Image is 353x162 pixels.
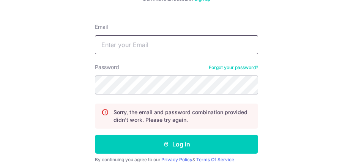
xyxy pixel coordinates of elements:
label: Password [95,63,119,71]
p: Sorry, the email and password combination provided didn't work. Please try again. [113,109,252,124]
input: Enter your Email [95,35,258,54]
a: Forgot your password? [209,64,258,71]
label: Email [95,23,108,31]
button: Log in [95,135,258,154]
